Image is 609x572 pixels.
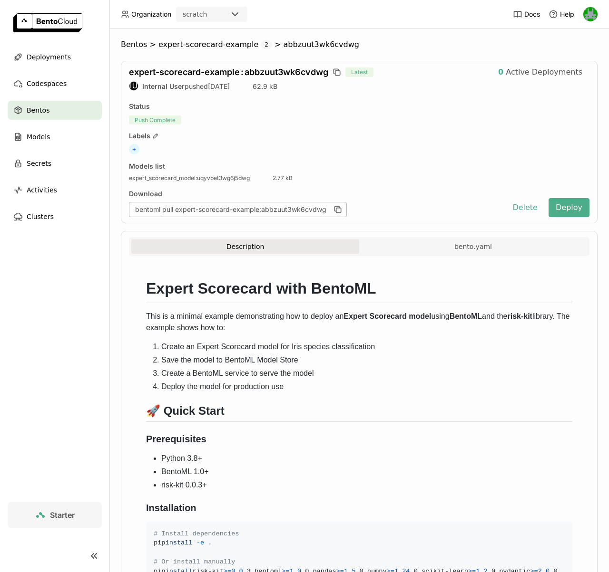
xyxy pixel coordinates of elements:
[161,341,572,353] li: Create an Expert Scorecard model for Iris species classification
[158,40,272,49] div: expert-scorecard-example2
[129,174,293,182] a: expert_scorecard_model:uqyvbet3wg6j5dwg2.77 kB
[129,67,328,77] span: expert-scorecard-example abbzuut3wk6cvdwg
[196,539,204,546] span: -e
[131,10,171,19] span: Organization
[8,181,102,200] a: Activities
[345,67,373,77] span: Latest
[129,115,181,124] span: Push Complete
[13,13,82,32] img: logo
[8,48,102,67] a: Deployments
[8,101,102,120] a: Bentos
[208,82,230,90] span: [DATE]
[507,312,532,320] strong: risk-kit
[506,67,582,77] span: Active Deployments
[261,40,272,49] span: 2
[161,354,572,366] li: Save the model to BentoML Model Store
[154,530,239,537] span: # Install dependencies
[50,510,75,520] span: Starter
[344,312,431,320] strong: Expert Scorecard model
[146,502,572,514] h3: Installation
[154,558,235,565] span: # Or install manually
[131,239,359,254] button: Description
[121,40,598,49] nav: Breadcrumbs navigation
[129,190,501,198] div: Download
[549,10,574,19] div: Help
[8,207,102,226] a: Clusters
[8,502,102,528] a: Starter
[161,479,572,491] li: risk-kit 0.0.3+
[208,539,212,546] span: .
[27,78,67,89] span: Codespaces
[129,144,139,154] span: +
[146,279,572,303] h1: Expert Scorecard with BentoML
[560,10,574,19] span: Help
[284,40,359,49] span: abbzuut3wk6cvdwg
[121,40,147,49] span: Bentos
[161,453,572,464] li: Python 3.8+
[146,433,572,445] h3: Prerequisites
[272,40,284,49] span: >
[158,40,258,49] span: expert-scorecard-example
[241,67,244,77] span: :
[129,174,250,182] span: expert_scorecard_model : uqyvbet3wg6j5dwg
[129,82,138,90] div: IU
[583,7,598,21] img: Sean Hickey
[129,162,165,171] div: Models list
[524,10,540,19] span: Docs
[27,211,54,222] span: Clusters
[147,40,158,49] span: >
[491,63,589,82] button: 0Active Deployments
[146,404,572,422] h2: 🚀 Quick Start
[142,82,185,90] strong: Internal User
[161,381,572,392] li: Deploy the model for production use
[8,74,102,93] a: Codespaces
[27,131,50,143] span: Models
[165,539,192,546] span: install
[161,368,572,379] li: Create a BentoML service to serve the model
[183,10,207,19] div: scratch
[146,311,572,334] p: This is a minimal example demonstrating how to deploy an using and the library. The example shows...
[498,67,503,77] strong: 0
[27,105,49,116] span: Bentos
[129,81,138,91] div: Internal User
[359,239,587,254] button: bento.yaml
[129,81,230,91] div: pushed
[8,127,102,146] a: Models
[549,198,589,217] button: Deploy
[505,198,545,217] button: Delete
[27,184,57,196] span: Activities
[129,202,347,217] div: bentoml pull expert-scorecard-example:abbzuut3wk6cvdwg
[161,466,572,477] li: BentoML 1.0+
[208,10,209,19] input: Selected scratch.
[273,174,293,182] span: 2.77 kB
[129,132,589,140] div: Labels
[513,10,540,19] a: Docs
[27,51,71,63] span: Deployments
[253,82,277,90] span: 62.9 kB
[129,102,589,111] div: Status
[8,154,102,173] a: Secrets
[27,158,51,169] span: Secrets
[154,539,212,546] span: pip
[450,312,482,320] strong: BentoML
